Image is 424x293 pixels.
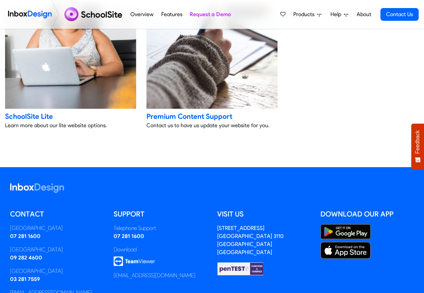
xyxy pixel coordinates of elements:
img: schoolsite logo [62,6,127,22]
a: Checked & Verified by penTEST [217,265,264,272]
img: logo_inboxdesign_white.svg [10,183,64,193]
div: [GEOGRAPHIC_DATA] [10,267,104,275]
img: Apple App Store [320,242,371,259]
div: Telephone Support [114,224,207,232]
div: SchoolSite Lite [5,111,136,121]
p: ​Contact us to have us update your website for you. [146,121,278,130]
div: Download [114,246,207,254]
span: Products [293,10,317,18]
h5: Contact [10,209,104,219]
a: [EMAIL_ADDRESS][DOMAIN_NAME] [114,272,195,279]
a: Products [291,8,324,21]
img: Google Play Store [320,224,371,239]
a: Contact Us [380,8,419,21]
a: Request a Demo [188,8,233,21]
button: Feedback - Show survey [411,124,424,169]
h5: Support [114,209,207,219]
img: logo_teamviewer.svg [114,256,155,266]
a: 03 281 7559 [10,276,40,282]
a: Overview [129,8,156,21]
p: Learn more about our lite website options. [5,121,136,130]
a: Features [159,8,184,21]
img: Checked & Verified by penTEST [217,262,264,276]
a: Help [328,8,351,21]
a: [STREET_ADDRESS][GEOGRAPHIC_DATA] 3110[GEOGRAPHIC_DATA][GEOGRAPHIC_DATA] [217,225,284,255]
span: Feedback [415,130,421,154]
span: Help [330,10,344,18]
address: [STREET_ADDRESS] [GEOGRAPHIC_DATA] 3110 [GEOGRAPHIC_DATA] [GEOGRAPHIC_DATA] [217,225,284,255]
a: 09 282 4600 [10,254,42,261]
a: 07 281 1600 [114,233,144,239]
div: [GEOGRAPHIC_DATA] [10,224,104,232]
h5: Download our App [320,209,414,219]
div: Premium Content Support [146,111,278,121]
a: About [355,8,373,21]
h5: Visit us [217,209,311,219]
div: [GEOGRAPHIC_DATA] [10,246,104,254]
a: 07 281 1600 [10,233,41,239]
